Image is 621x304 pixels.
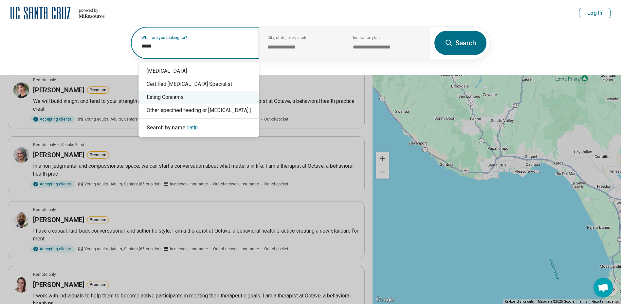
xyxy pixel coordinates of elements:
button: Search [434,31,486,55]
span: Search by name: [147,124,187,131]
label: What are you looking for? [141,36,251,40]
div: Eating Concerns [139,91,259,104]
button: Log In [579,8,611,18]
div: Open chat [594,278,613,297]
div: powered by [79,8,105,13]
img: University of California at Santa Cruz [10,5,71,21]
div: [MEDICAL_DATA] [139,65,259,78]
div: Certified [MEDICAL_DATA] Specialist [139,78,259,91]
div: Other specified feeding or [MEDICAL_DATA] (OSFED) [139,104,259,117]
span: eatin [187,124,198,131]
div: Suggestions [139,62,259,137]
